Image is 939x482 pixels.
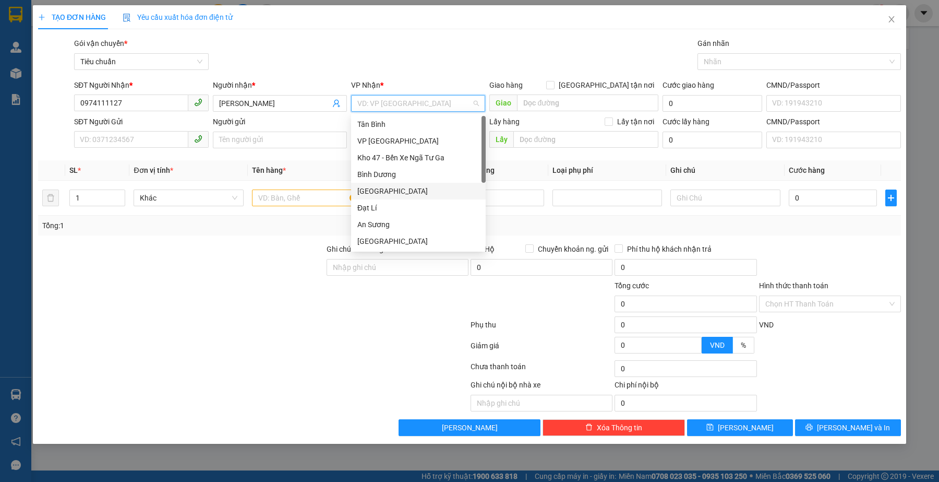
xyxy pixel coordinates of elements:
input: Cước lấy hàng [663,132,762,148]
span: Yêu cầu xuất hóa đơn điện tử [123,13,233,21]
div: Bình Dương [351,166,486,183]
div: Chi phí nội bộ [615,379,756,395]
span: VP Nhận [351,81,380,89]
div: Người nhận [213,79,347,91]
label: Cước giao hàng [663,81,714,89]
div: [GEOGRAPHIC_DATA] [357,185,479,197]
span: Chuyển khoản ng. gửi [534,243,612,255]
input: Cước giao hàng [663,95,762,112]
div: [GEOGRAPHIC_DATA] [357,236,479,247]
div: Thủ Đức [351,183,486,199]
span: [GEOGRAPHIC_DATA] tận nơi [555,79,658,91]
span: Cước hàng [789,166,825,174]
span: plus [886,194,896,202]
span: Tiêu chuẩn [80,54,202,69]
span: % [741,341,746,349]
div: An Sương [351,216,486,233]
div: Hòa Đông [351,233,486,250]
span: printer [805,424,813,432]
label: Ghi chú đơn hàng [327,245,384,253]
span: Phí thu hộ khách nhận trả [623,243,716,255]
div: Đạt Lí [357,202,479,214]
input: Ghi Chú [670,190,780,206]
button: save[PERSON_NAME] [687,419,793,436]
span: Gói vận chuyển [74,39,127,48]
input: 0 [456,190,544,206]
button: plus [885,190,897,206]
img: icon [123,14,131,22]
div: Tân Bình [351,116,486,133]
div: Đạt Lí [351,199,486,216]
button: printer[PERSON_NAME] và In [795,419,901,436]
input: VD: Bàn, Ghế [252,190,362,206]
div: CMND/Passport [766,79,900,91]
div: Bình Dương [357,169,479,180]
span: SL [69,166,78,174]
th: Ghi chú [666,160,784,181]
input: Nhập ghi chú [471,395,612,412]
div: SĐT Người Nhận [74,79,208,91]
div: Phụ thu [469,319,613,337]
div: CMND/Passport [766,116,900,127]
span: Lấy tận nơi [613,116,658,127]
div: Ghi chú nội bộ nhà xe [471,379,612,395]
label: Cước lấy hàng [663,117,709,126]
span: close [887,15,896,23]
span: Tên hàng [252,166,286,174]
span: Lấy [489,131,513,148]
span: phone [194,135,202,143]
span: save [706,424,714,432]
span: Giao [489,95,517,111]
span: Tổng cước [615,281,649,290]
input: Dọc đường [513,131,658,148]
button: [PERSON_NAME] [399,419,540,436]
span: Đơn vị tính [134,166,173,174]
span: plus [38,14,45,21]
input: Ghi chú đơn hàng [327,259,468,276]
span: [PERSON_NAME] và In [817,422,890,433]
span: Lấy hàng [489,117,520,126]
span: Xóa Thông tin [597,422,642,433]
span: VND [759,321,774,329]
label: Gán nhãn [697,39,729,48]
input: Dọc đường [517,95,658,111]
span: [PERSON_NAME] [442,422,498,433]
div: Giảm giá [469,340,613,358]
div: Chưa thanh toán [469,361,613,379]
div: Tân Bình [357,119,479,130]
span: Thu Hộ [471,245,495,253]
div: Tổng: 1 [42,220,363,231]
button: Close [877,5,906,34]
th: Loại phụ phí [548,160,666,181]
span: delete [585,424,593,432]
div: Kho 47 - Bến Xe Ngã Tư Ga [351,149,486,166]
div: Kho 47 - Bến Xe Ngã Tư Ga [357,152,479,163]
div: VP Đà Lạt [351,133,486,149]
span: VND [710,341,725,349]
span: user-add [332,99,341,108]
div: An Sương [357,219,479,230]
div: SĐT Người Gửi [74,116,208,127]
span: Khác [140,190,237,206]
span: TẠO ĐƠN HÀNG [38,13,106,21]
div: VP [GEOGRAPHIC_DATA] [357,135,479,147]
span: phone [194,98,202,107]
span: Giao hàng [489,81,523,89]
button: deleteXóa Thông tin [543,419,684,436]
span: [PERSON_NAME] [718,422,774,433]
label: Hình thức thanh toán [759,281,828,290]
div: Người gửi [213,116,347,127]
button: delete [42,190,59,206]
